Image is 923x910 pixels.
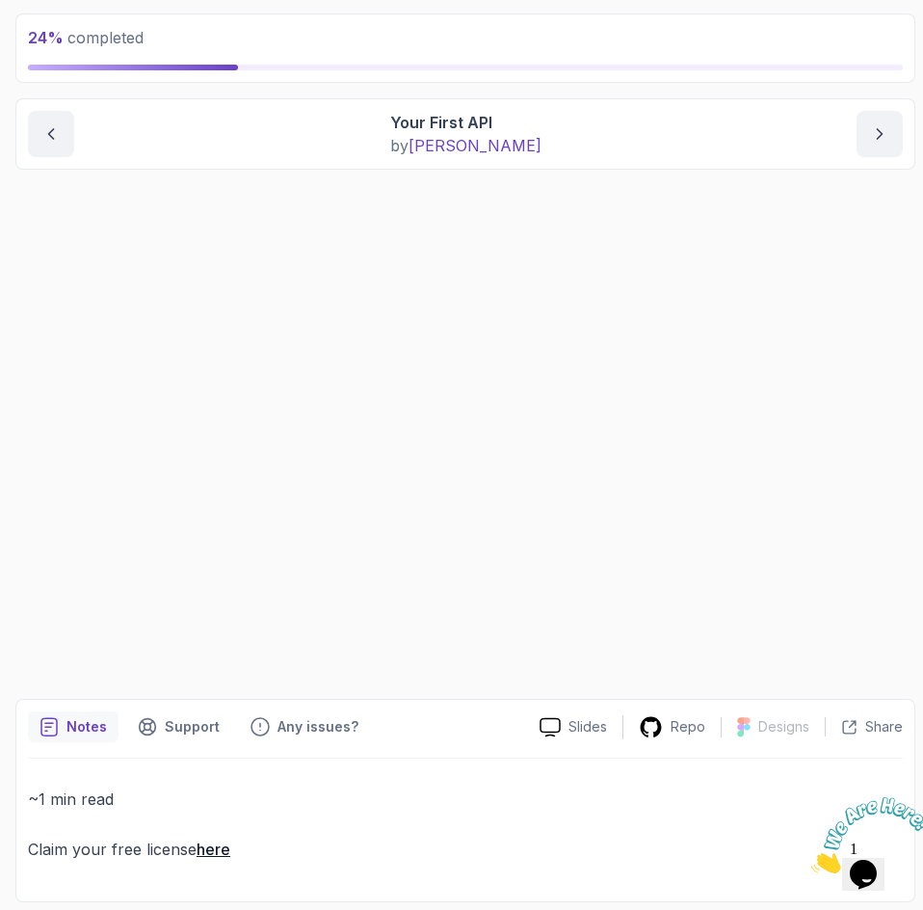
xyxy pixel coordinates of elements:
[568,717,607,736] p: Slides
[8,8,127,84] img: Chat attention grabber
[524,717,622,737] a: Slides
[390,111,541,134] p: Your First API
[825,717,903,736] button: Share
[165,717,220,736] p: Support
[28,711,119,742] button: notes button
[409,136,541,155] span: [PERSON_NAME]
[28,111,74,157] button: previous content
[66,717,107,736] p: Notes
[28,836,903,863] p: Claim your free license
[28,28,64,47] span: 24 %
[239,711,370,742] button: Feedback button
[758,717,809,736] p: Designs
[623,715,721,739] a: Repo
[28,786,903,813] p: ~1 min read
[804,790,923,881] iframe: chat widget
[126,711,231,742] button: Support button
[857,111,903,157] button: next content
[197,840,230,859] a: here
[8,8,15,24] span: 1
[671,717,705,736] p: Repo
[865,717,903,736] p: Share
[277,717,358,736] p: Any issues?
[390,134,541,157] p: by
[28,28,144,47] span: completed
